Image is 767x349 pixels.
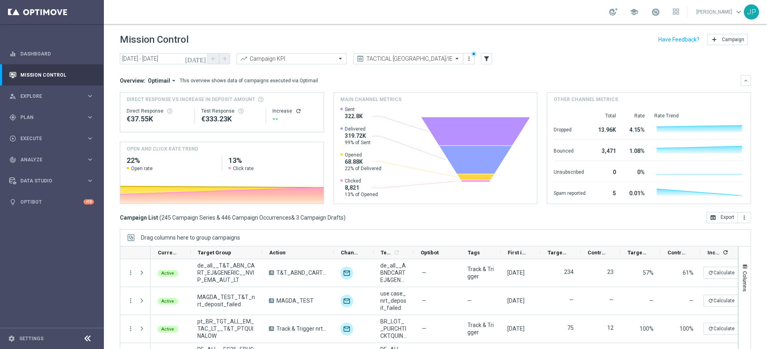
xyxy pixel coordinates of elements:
[198,250,231,256] span: Target Group
[276,325,327,332] span: Track & Trigger nrt_purchased_tickets
[628,250,647,256] span: Targeted Response Rate
[9,178,94,184] div: Data Studio keyboard_arrow_right
[127,156,215,165] h2: 22%
[272,114,317,124] div: --
[127,325,134,332] button: more_vert
[269,298,274,303] span: A
[626,144,645,157] div: 1.08%
[345,191,378,198] span: 13% of Opened
[20,43,94,64] a: Dashboard
[127,269,134,276] i: more_vert
[120,77,145,84] h3: Overview:
[738,212,751,223] button: more_vert
[707,34,748,45] button: add Campaign
[345,152,382,158] span: Opened
[131,165,153,172] span: Open rate
[422,297,426,304] span: —
[83,199,94,204] div: +10
[120,53,208,64] input: Select date range
[626,165,645,178] div: 0%
[345,184,378,191] span: 8,821
[340,267,353,280] img: Optimail
[185,55,207,62] i: [DATE]
[626,186,645,199] div: 0.01%
[197,318,255,339] span: pt_BR_TGT_ALL_EM_TAC_LT__T&T_PTQUINALOW
[86,135,94,142] i: keyboard_arrow_right
[295,108,302,114] button: refresh
[161,299,174,304] span: Active
[201,114,259,124] div: €333,228
[240,55,248,63] i: trending_up
[595,123,616,135] div: 13.96K
[607,324,614,331] label: 12
[743,78,749,83] i: keyboard_arrow_down
[148,77,170,84] span: Optimail
[86,177,94,184] i: keyboard_arrow_right
[157,297,178,305] colored-tag: Active
[741,75,751,86] button: keyboard_arrow_down
[9,64,94,85] div: Mission Control
[20,136,86,141] span: Execute
[9,191,94,212] div: Optibot
[595,144,616,157] div: 3,471
[20,157,86,162] span: Analyze
[626,113,645,119] div: Rate
[554,165,586,178] div: Unsubscribed
[706,212,738,223] button: open_in_browser Export
[340,295,353,307] img: Optimail
[158,250,177,256] span: Current Status
[654,113,744,119] div: Rate Trend
[609,296,614,303] label: —
[345,132,371,139] span: 319.72K
[9,199,94,205] button: lightbulb Optibot +10
[127,297,134,304] button: more_vert
[269,270,274,275] span: A
[703,295,739,307] button: refreshCalculate
[269,326,274,331] span: A
[157,325,178,333] colored-tag: Active
[707,250,721,256] span: Increase
[9,135,94,142] button: play_circle_outline Execute keyboard_arrow_right
[595,113,616,119] div: Total
[381,250,392,256] span: Templates
[127,108,188,114] div: Direct Response
[708,326,713,331] i: refresh
[508,250,527,256] span: First in Range
[8,335,15,342] i: settings
[141,234,240,241] span: Drag columns here to group campaigns
[9,51,94,57] div: equalizer Dashboard
[9,135,16,142] i: play_circle_outline
[20,191,83,212] a: Optibot
[211,56,216,61] i: arrow_back
[344,214,346,221] span: )
[120,34,189,46] h1: Mission Control
[695,6,744,18] a: [PERSON_NAME]keyboard_arrow_down
[236,53,347,64] ng-select: Campaign KPI
[422,325,426,332] span: —
[272,108,317,114] div: Increase
[276,269,327,276] span: T&T_ABND_CART_TEST
[626,123,645,135] div: 4.15%
[145,77,180,84] button: Optimail arrow_drop_down
[703,323,739,335] button: refreshCalculate
[341,250,360,256] span: Channel
[380,318,407,339] span: BR_LOT__PURCHTICKTQUINALOW2__ALL_EMA_T&T_LT
[9,93,86,100] div: Explore
[161,271,174,276] span: Active
[20,64,94,85] a: Mission Control
[291,214,295,221] span: &
[481,53,492,64] button: filter_alt
[722,249,729,256] i: refresh
[567,324,574,331] label: 75
[683,270,693,276] span: 61%
[640,325,654,332] span: 100%
[595,165,616,178] div: 0
[9,177,86,184] div: Data Studio
[201,108,259,114] div: Test Response
[141,234,240,241] div: Row Groups
[157,269,178,277] colored-tag: Active
[184,53,208,65] button: [DATE]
